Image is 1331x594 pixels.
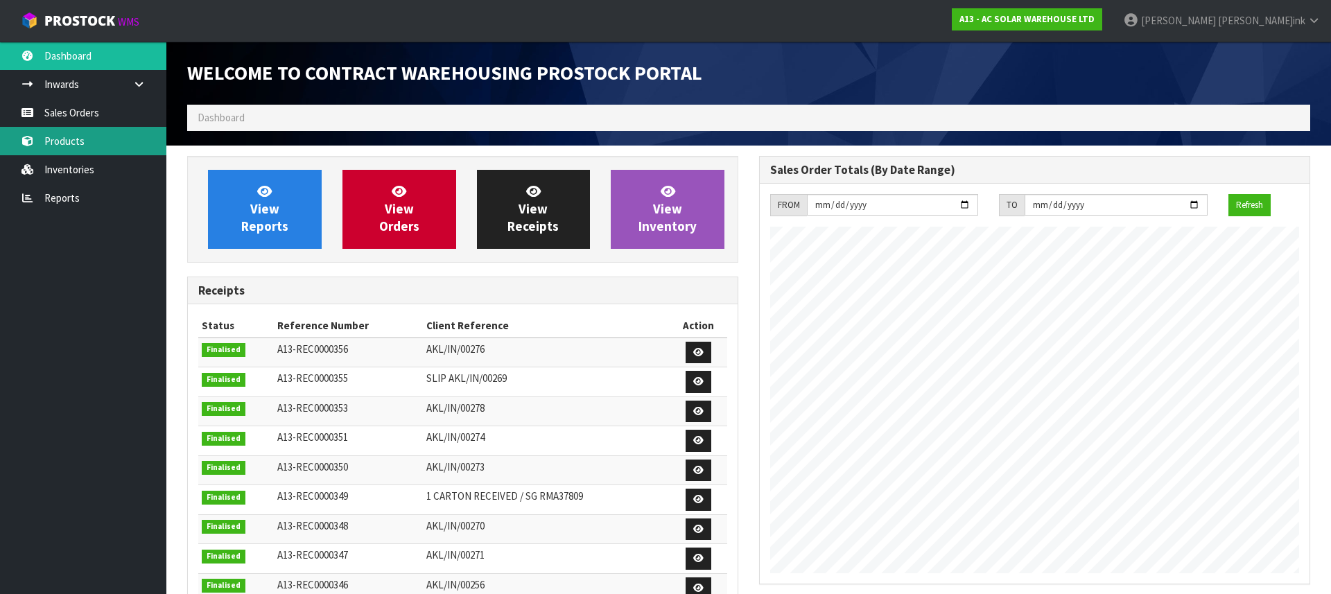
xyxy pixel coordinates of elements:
button: Refresh [1228,194,1271,216]
a: ViewReceipts [477,170,591,249]
small: WMS [118,15,139,28]
span: A13-REC0000356 [277,342,348,356]
span: A13-REC0000355 [277,372,348,385]
a: ViewOrders [342,170,456,249]
span: View Receipts [507,183,559,235]
div: TO [999,194,1025,216]
th: Reference Number [274,315,422,337]
h3: Receipts [198,284,727,297]
span: View Orders [379,183,419,235]
span: Finalised [202,461,245,475]
span: A13-REC0000349 [277,489,348,503]
th: Client Reference [423,315,670,337]
a: ViewInventory [611,170,724,249]
span: Finalised [202,373,245,387]
th: Status [198,315,274,337]
span: Finalised [202,343,245,357]
span: View Reports [241,183,288,235]
span: Finalised [202,491,245,505]
span: A13-REC0000353 [277,401,348,414]
div: FROM [770,194,807,216]
span: Finalised [202,402,245,416]
span: A13-REC0000347 [277,548,348,561]
h3: Sales Order Totals (By Date Range) [770,164,1299,177]
span: SLIP AKL/IN/00269 [426,372,507,385]
span: AKL/IN/00278 [426,401,485,414]
a: ViewReports [208,170,322,249]
span: [PERSON_NAME] [1141,14,1216,27]
span: Finalised [202,579,245,593]
span: AKL/IN/00256 [426,578,485,591]
span: View Inventory [638,183,697,235]
span: A13-REC0000350 [277,460,348,473]
span: AKL/IN/00274 [426,430,485,444]
span: AKL/IN/00271 [426,548,485,561]
span: Dashboard [198,111,245,124]
strong: A13 - AC SOLAR WAREHOUSE LTD [959,13,1095,25]
span: Finalised [202,520,245,534]
span: AKL/IN/00273 [426,460,485,473]
span: Finalised [202,432,245,446]
span: A13-REC0000351 [277,430,348,444]
span: AKL/IN/00276 [426,342,485,356]
img: cube-alt.png [21,12,38,29]
span: ProStock [44,12,115,30]
span: Finalised [202,550,245,564]
span: A13-REC0000348 [277,519,348,532]
span: AKL/IN/00270 [426,519,485,532]
th: Action [670,315,727,337]
span: 1 CARTON RECEIVED / SG RMA37809 [426,489,583,503]
span: [PERSON_NAME]ink [1218,14,1305,27]
span: Welcome to Contract Warehousing ProStock Portal [187,60,702,85]
span: A13-REC0000346 [277,578,348,591]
